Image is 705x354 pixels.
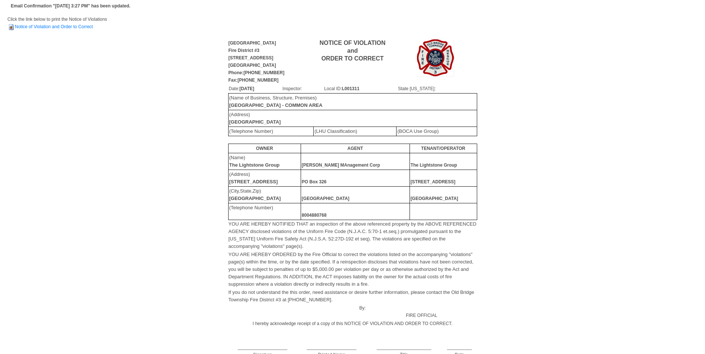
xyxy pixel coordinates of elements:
[229,188,281,201] font: (City,State,Zip)
[228,319,477,328] td: I hereby acknowledge receipt of a copy of this NOTICE OF VIOLATION AND ORDER TO CORRECT.
[229,40,285,83] b: [GEOGRAPHIC_DATA] Fire District #3 [STREET_ADDRESS] [GEOGRAPHIC_DATA] Phone:[PHONE_NUMBER] Fax:[P...
[302,196,349,201] b: [GEOGRAPHIC_DATA]
[229,119,281,125] b: [GEOGRAPHIC_DATA]
[229,179,278,184] b: [STREET_ADDRESS]
[229,128,274,134] font: (Telephone Number)
[320,40,385,62] b: NOTICE OF VIOLATION and ORDER TO CORRECT
[228,304,366,319] td: By:
[411,163,457,168] b: The Lightstone Group
[229,196,281,201] b: [GEOGRAPHIC_DATA]
[366,304,477,319] td: FIRE OFFICIAL
[229,289,474,302] font: If you do not understand the this order, need assistance or desire further information, please co...
[256,146,273,151] b: OWNER
[411,196,458,201] b: [GEOGRAPHIC_DATA]
[229,252,473,287] font: YOU ARE HEREBY ORDERED by the Fire Official to correct the violations listed on the accompanying ...
[397,128,439,134] font: (BOCA Use Group)
[342,86,359,91] b: L001311
[302,179,327,184] b: PO Box 326
[239,86,254,91] b: [DATE]
[411,179,456,184] b: [STREET_ADDRESS]
[10,1,132,11] td: Email Confirmation "[DATE] 3:27 PM" has been updated.
[229,112,281,125] font: (Address)
[229,155,280,168] font: (Name)
[417,39,454,76] img: Image
[421,146,465,151] b: TENANT/OPERATOR
[229,162,280,168] b: The Lightstone Group
[302,213,327,218] b: 8004880768
[398,85,477,93] td: State [US_STATE]:
[7,24,93,29] a: Notice of Violation and Order to Correct
[314,128,357,134] font: (LHU Classification)
[229,171,278,184] font: (Address)
[282,85,324,93] td: Inspector:
[229,221,476,249] font: YOU ARE HEREBY NOTIFIED THAT an inspection of the above referenced property by the ABOVE REFERENC...
[229,95,323,108] font: (Name of Business, Structure, Premises)
[324,85,398,93] td: Local ID:
[347,146,363,151] b: AGENT
[229,85,282,93] td: Date:
[7,17,107,29] span: Click the link below to print the Notice of Violations
[302,163,380,168] b: [PERSON_NAME] MAnagement Corp
[7,23,15,31] img: HTML Document
[229,205,274,210] font: (Telephone Number)
[229,102,323,108] b: [GEOGRAPHIC_DATA] - COMMON AREA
